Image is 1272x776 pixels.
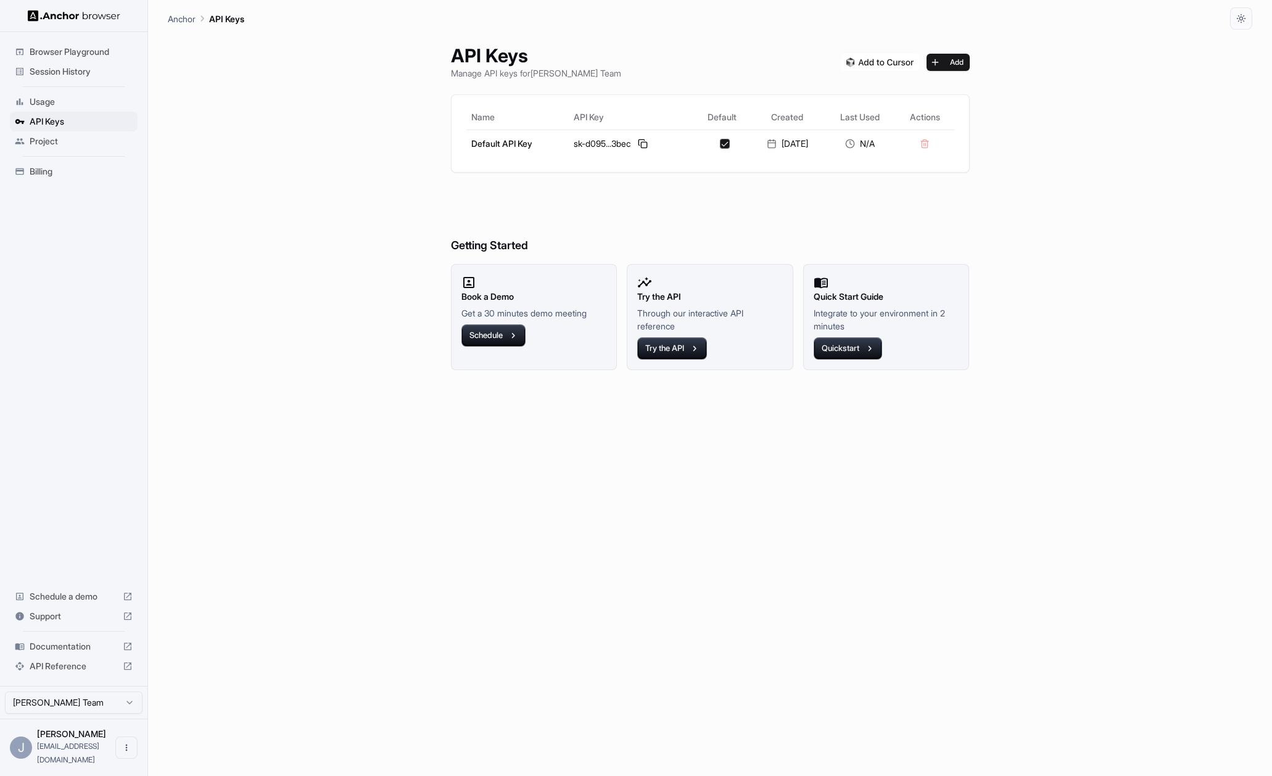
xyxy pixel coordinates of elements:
[37,741,99,764] span: jc@inklink.com
[637,290,783,303] h2: Try the API
[30,660,118,672] span: API Reference
[10,62,138,81] div: Session History
[451,44,621,67] h1: API Keys
[10,92,138,112] div: Usage
[574,136,689,151] div: sk-d095...3bec
[168,12,244,25] nav: breadcrumb
[10,737,32,759] div: J
[466,130,569,157] td: Default API Key
[10,112,138,131] div: API Keys
[30,590,118,603] span: Schedule a demo
[115,737,138,759] button: Open menu
[37,729,106,739] span: Jong Char
[30,610,118,622] span: Support
[814,307,959,332] p: Integrate to your environment in 2 minutes
[829,138,891,150] div: N/A
[824,105,896,130] th: Last Used
[694,105,750,130] th: Default
[10,42,138,62] div: Browser Playground
[10,606,138,626] div: Support
[30,115,133,128] span: API Keys
[28,10,120,22] img: Anchor Logo
[750,105,824,130] th: Created
[461,324,526,347] button: Schedule
[755,138,819,150] div: [DATE]
[637,337,707,360] button: Try the API
[461,290,607,303] h2: Book a Demo
[635,136,650,151] button: Copy API key
[814,337,882,360] button: Quickstart
[10,587,138,606] div: Schedule a demo
[451,67,621,80] p: Manage API keys for [PERSON_NAME] Team
[451,188,970,255] h6: Getting Started
[30,640,118,653] span: Documentation
[30,65,133,78] span: Session History
[209,12,244,25] p: API Keys
[30,165,133,178] span: Billing
[637,307,783,332] p: Through our interactive API reference
[10,131,138,151] div: Project
[30,46,133,58] span: Browser Playground
[10,656,138,676] div: API Reference
[168,12,196,25] p: Anchor
[569,105,694,130] th: API Key
[814,290,959,303] h2: Quick Start Guide
[30,135,133,147] span: Project
[927,54,970,71] button: Add
[10,637,138,656] div: Documentation
[461,307,607,320] p: Get a 30 minutes demo meeting
[466,105,569,130] th: Name
[30,96,133,108] span: Usage
[896,105,954,130] th: Actions
[841,54,919,71] img: Add anchorbrowser MCP server to Cursor
[10,162,138,181] div: Billing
